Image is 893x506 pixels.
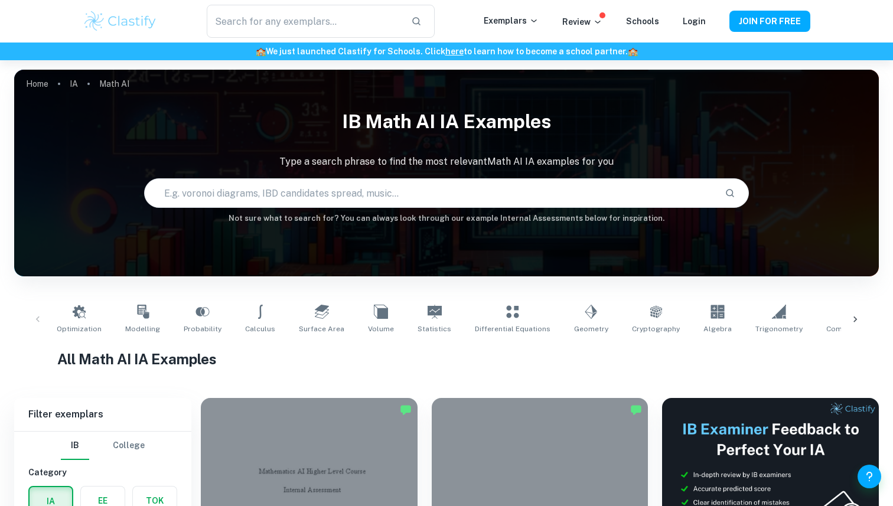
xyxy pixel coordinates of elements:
img: Clastify logo [83,9,158,33]
a: IA [70,76,78,92]
button: Help and Feedback [858,465,881,488]
span: Trigonometry [755,324,803,334]
p: Review [562,15,602,28]
input: E.g. voronoi diagrams, IBD candidates spread, music... [145,177,716,210]
button: IB [61,432,89,460]
span: 🏫 [628,47,638,56]
span: Geometry [574,324,608,334]
h6: Not sure what to search for? You can always look through our example Internal Assessments below f... [14,213,879,224]
span: Cryptography [632,324,680,334]
img: Marked [630,404,642,416]
span: Optimization [57,324,102,334]
img: Marked [400,404,412,416]
div: Filter type choice [61,432,145,460]
span: Algebra [703,324,732,334]
button: College [113,432,145,460]
a: Home [26,76,48,92]
h1: All Math AI IA Examples [57,348,836,370]
span: Calculus [245,324,275,334]
span: Complex Numbers [826,324,891,334]
span: Probability [184,324,221,334]
span: 🏫 [256,47,266,56]
span: Volume [368,324,394,334]
h6: Category [28,466,177,479]
p: Math AI [99,77,129,90]
button: JOIN FOR FREE [729,11,810,32]
p: Type a search phrase to find the most relevant Math AI IA examples for you [14,155,879,169]
h1: IB Math AI IA examples [14,103,879,141]
span: Differential Equations [475,324,550,334]
button: Search [720,183,740,203]
span: Modelling [125,324,160,334]
h6: Filter exemplars [14,398,191,431]
p: Exemplars [484,14,539,27]
h6: We just launched Clastify for Schools. Click to learn how to become a school partner. [2,45,891,58]
a: here [445,47,464,56]
a: Schools [626,17,659,26]
a: Login [683,17,706,26]
span: Statistics [418,324,451,334]
input: Search for any exemplars... [207,5,402,38]
span: Surface Area [299,324,344,334]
